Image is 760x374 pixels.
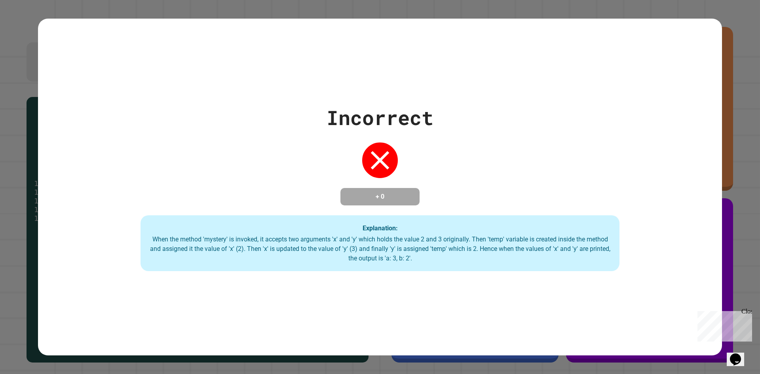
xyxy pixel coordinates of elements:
div: Chat with us now!Close [3,3,55,50]
div: When the method 'mystery' is invoked, it accepts two arguments 'x' and 'y' which holds the value ... [148,235,612,263]
iframe: chat widget [727,342,752,366]
div: Incorrect [327,103,433,133]
strong: Explanation: [363,224,398,232]
iframe: chat widget [694,308,752,342]
h4: + 0 [348,192,412,201]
